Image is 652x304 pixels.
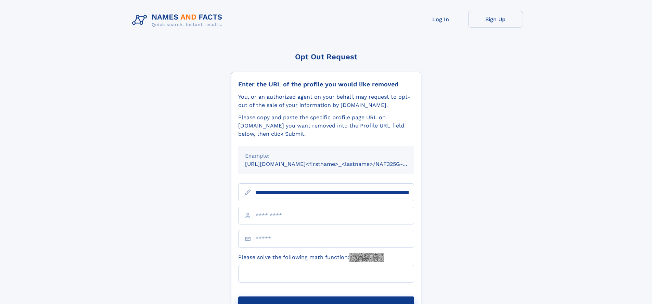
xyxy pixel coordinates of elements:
[413,11,468,28] a: Log In
[129,11,228,29] img: Logo Names and Facts
[238,81,414,88] div: Enter the URL of the profile you would like removed
[238,93,414,109] div: You, or an authorized agent on your behalf, may request to opt-out of the sale of your informatio...
[245,161,427,167] small: [URL][DOMAIN_NAME]<firstname>_<lastname>/NAF325G-xxxxxxxx
[238,253,384,262] label: Please solve the following math function:
[245,152,407,160] div: Example:
[238,113,414,138] div: Please copy and paste the specific profile page URL on [DOMAIN_NAME] you want removed into the Pr...
[468,11,523,28] a: Sign Up
[231,52,421,61] div: Opt Out Request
